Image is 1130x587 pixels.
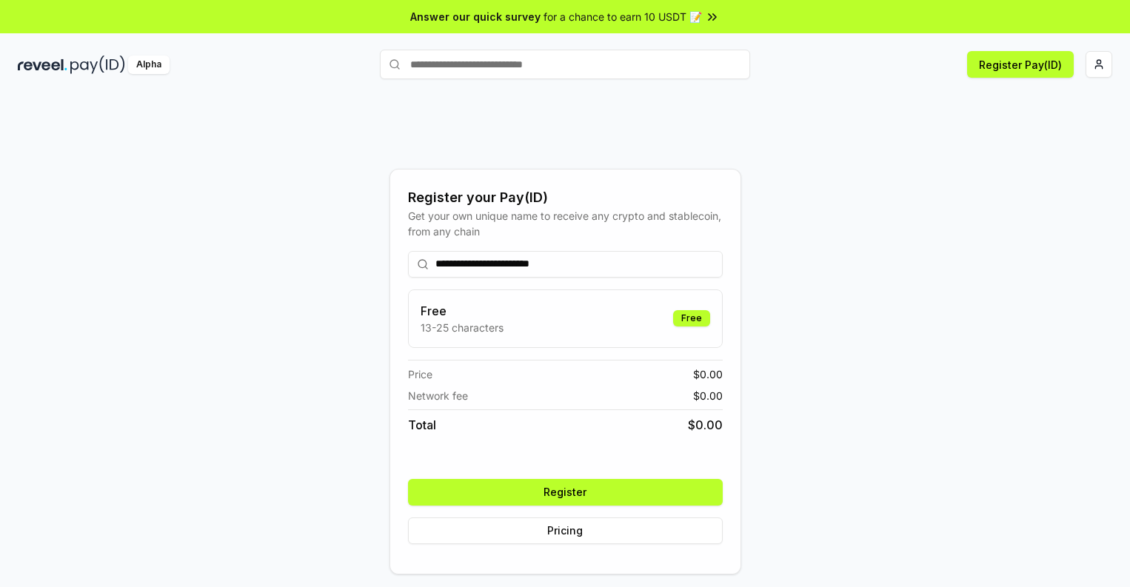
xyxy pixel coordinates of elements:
[408,366,432,382] span: Price
[967,51,1074,78] button: Register Pay(ID)
[408,479,723,506] button: Register
[421,320,504,335] p: 13-25 characters
[408,416,436,434] span: Total
[421,302,504,320] h3: Free
[673,310,710,326] div: Free
[410,9,541,24] span: Answer our quick survey
[128,56,170,74] div: Alpha
[408,517,723,544] button: Pricing
[688,416,723,434] span: $ 0.00
[408,208,723,239] div: Get your own unique name to receive any crypto and stablecoin, from any chain
[18,56,67,74] img: reveel_dark
[544,9,702,24] span: for a chance to earn 10 USDT 📝
[408,388,468,403] span: Network fee
[408,187,723,208] div: Register your Pay(ID)
[693,388,723,403] span: $ 0.00
[693,366,723,382] span: $ 0.00
[70,56,125,74] img: pay_id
